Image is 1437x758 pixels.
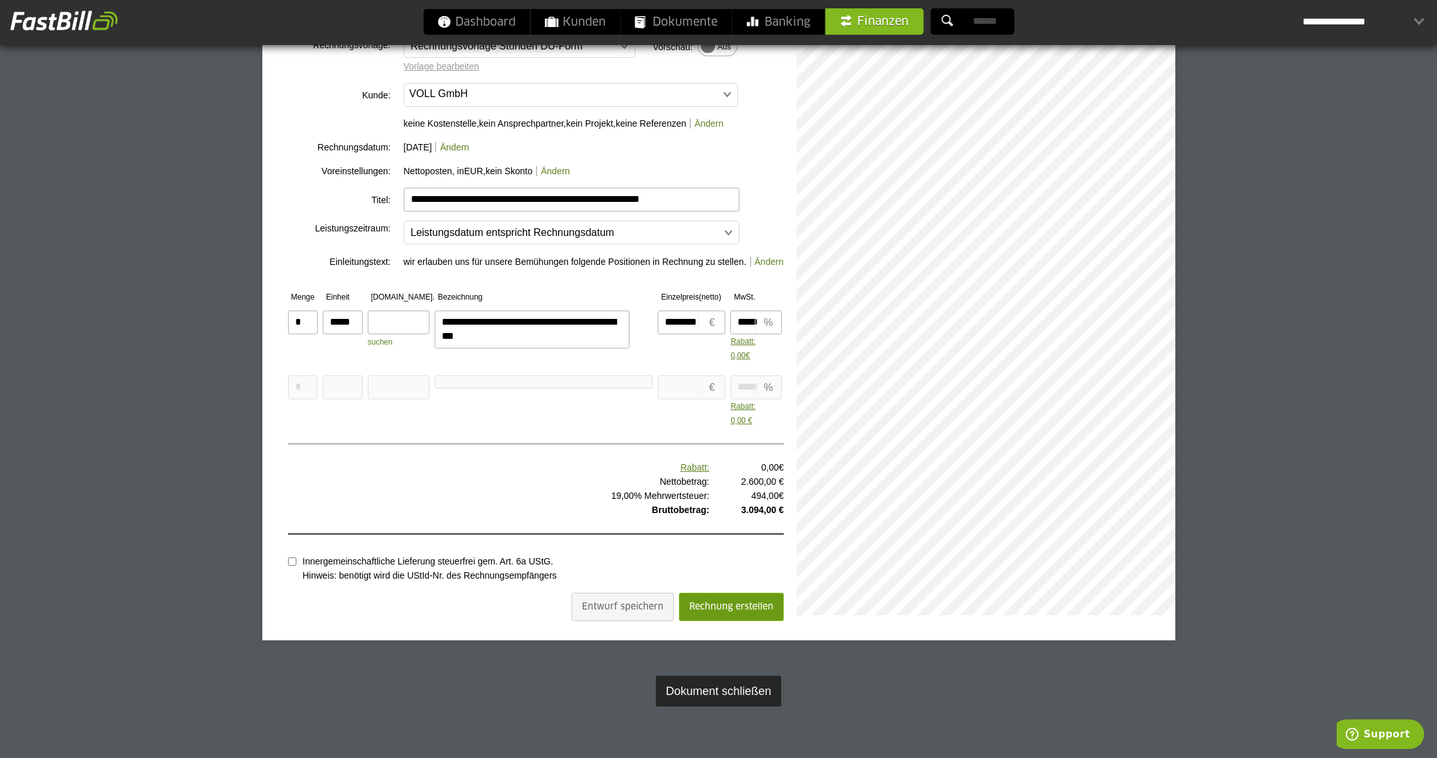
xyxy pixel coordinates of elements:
[679,593,784,621] button: Rechnung erstellen
[262,88,391,102] label: Kunde:
[779,505,784,515] span: €
[755,376,781,399] span: %
[404,257,746,267] span: wir erlauben uns für unsere Bemühungen folgende Positionen in Rechnung zu stellen.
[709,382,715,393] span: €
[530,9,620,35] a: Kunden
[262,38,391,52] label: Rechnungsvorlage:
[479,118,564,129] span: kein Ansprechpartner
[709,317,715,328] span: €
[368,291,435,304] th: [DOMAIN_NAME].
[464,166,484,176] span: EUR
[755,311,781,334] span: %
[730,311,768,363] a: Rabatt: 0,00
[839,8,908,34] span: Finanzen
[288,474,710,489] div: Nettobetrag:
[732,9,824,35] a: Banking
[761,462,784,473] span: 0,00
[730,291,787,304] th: MwSt.
[658,291,730,304] th: Einzelpreis
[262,164,391,178] label: Voreinstellungen:
[10,10,118,31] img: fastbill_logo_white.png
[435,142,469,152] a: Ändern
[262,255,391,269] label: Einleitungstext:
[323,291,368,304] th: Einheit
[699,293,721,302] span: (netto)
[262,193,391,207] label: Titel:
[1337,719,1424,752] iframe: Öffnet ein Widget, in dem Sie weitere Informationen finden
[368,338,393,347] a: suchen
[288,460,710,474] a: Rabatt:
[288,489,710,503] div: 19,00% Mehrwertsteuer:
[635,9,718,35] span: Dokumente
[303,554,774,582] label: Innergemeinschaftliche Lieferung steuerfrei gem. Art. 6a UStG. Hinweis: benötigt wird die UStId-N...
[262,140,391,154] label: Rechnungsdatum:
[825,8,923,35] a: Finanzen
[741,505,777,515] span: 3.094,00
[435,291,658,304] th: Bezeichnung
[545,9,606,35] span: Kunden
[288,291,323,304] th: Menge
[536,166,570,176] a: Ändern
[690,118,723,129] a: Ändern
[709,489,784,503] div: 494,00
[404,166,536,176] span: in ,
[288,389,784,434] img: blank.gif
[779,491,784,501] span: €
[741,476,777,487] span: 2.600,00
[779,462,784,473] span: €
[566,118,613,129] span: kein Projekt
[746,351,750,360] span: €
[656,676,781,707] button: Dokument schließen
[288,503,710,517] div: Bruttobetrag:
[404,61,480,71] a: Vorlage bearbeiten
[404,118,477,129] span: keine Kostenstelle
[404,166,455,176] span: Nettoposten,
[404,142,432,152] span: [DATE]
[718,42,731,51] span: Aus
[746,9,810,35] span: Banking
[404,84,473,104] div: VOLL GmbH
[616,118,687,129] span: keine Referenzen
[423,9,530,35] a: Dashboard
[779,476,784,487] span: €
[572,593,674,621] button: Entwurf speichern
[648,40,693,54] label: Vorschau:
[404,118,687,129] span: , , ,
[262,221,391,235] label: Leistungszeitraum:
[437,9,516,35] span: Dashboard
[750,257,784,267] a: Ändern
[485,166,532,176] span: kein Skonto
[620,9,732,35] a: Dokumente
